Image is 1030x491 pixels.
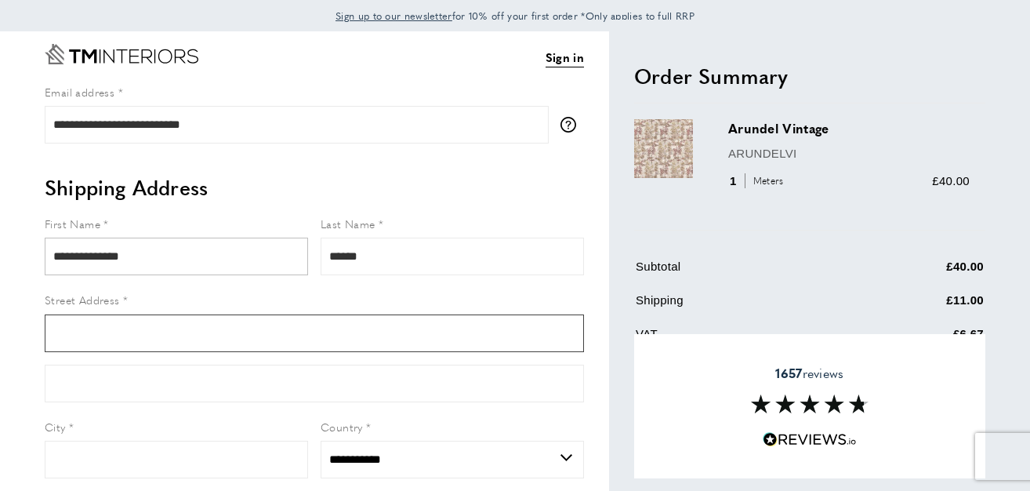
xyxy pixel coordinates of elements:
[634,62,985,90] h2: Order Summary
[45,292,120,307] span: Street Address
[321,216,375,231] span: Last Name
[45,44,198,64] a: Go to Home page
[636,291,859,322] td: Shipping
[636,325,859,355] td: VAT
[335,9,695,23] span: for 10% off your first order *Only applies to full RRP
[861,257,984,288] td: £40.00
[634,119,693,178] img: Arundel Vintage
[932,174,970,187] span: £40.00
[861,325,984,355] td: £6.67
[560,117,584,133] button: More information
[45,84,114,100] span: Email address
[45,173,584,202] h2: Shipping Address
[775,366,843,381] span: reviews
[636,257,859,288] td: Subtotal
[45,419,66,435] span: City
[45,216,100,231] span: First Name
[728,119,970,137] h3: Arundel Vintage
[321,419,363,435] span: Country
[728,144,970,163] p: ARUNDELVI
[763,432,857,447] img: Reviews.io 5 stars
[546,48,584,67] a: Sign in
[775,364,802,382] strong: 1657
[335,9,452,23] span: Sign up to our newsletter
[335,8,452,24] a: Sign up to our newsletter
[861,291,984,322] td: £11.00
[751,395,869,413] img: Reviews section
[745,173,788,188] span: Meters
[728,172,789,191] div: 1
